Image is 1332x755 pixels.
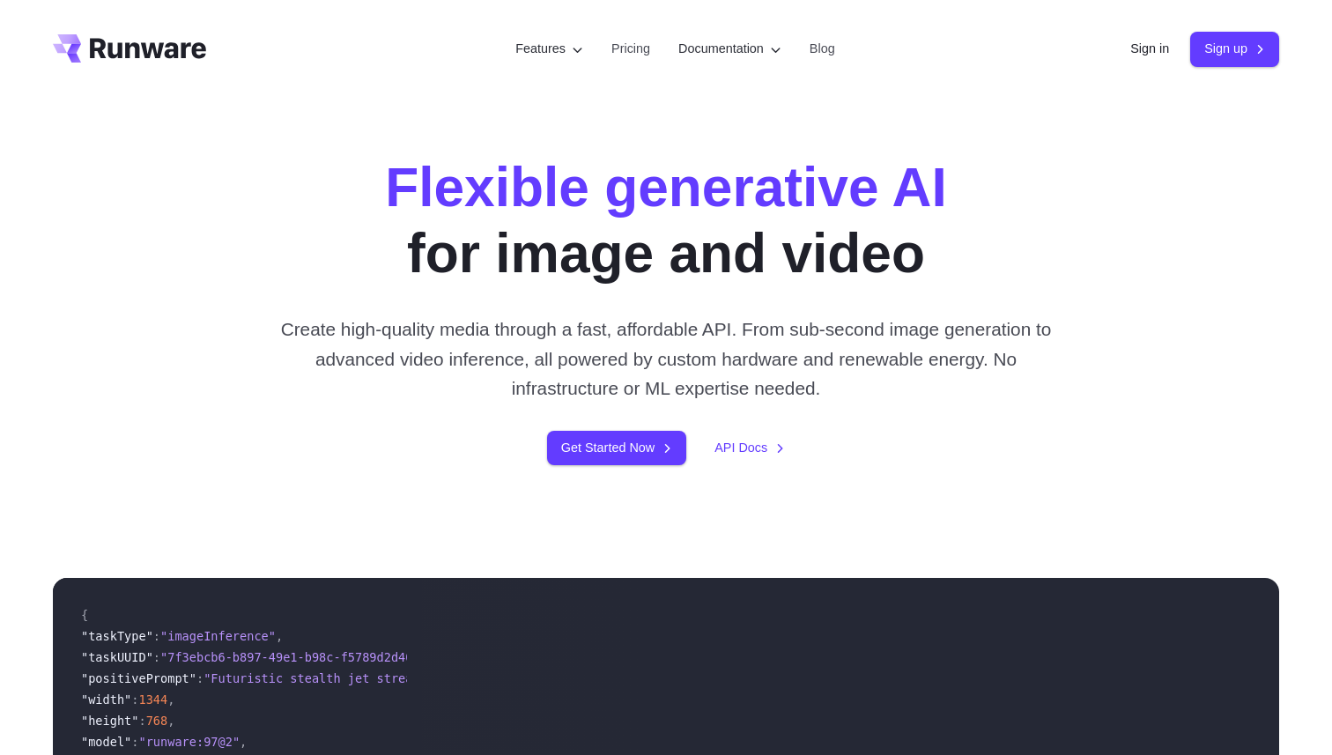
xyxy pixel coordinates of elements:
[810,39,835,59] a: Blog
[547,431,686,465] a: Get Started Now
[81,735,131,749] span: "model"
[274,315,1059,403] p: Create high-quality media through a fast, affordable API. From sub-second image generation to adv...
[160,650,434,664] span: "7f3ebcb6-b897-49e1-b98c-f5789d2d40d7"
[81,714,138,728] span: "height"
[714,438,785,458] a: API Docs
[611,39,650,59] a: Pricing
[1130,39,1169,59] a: Sign in
[196,671,203,685] span: :
[167,692,174,707] span: ,
[138,735,240,749] span: "runware:97@2"
[678,39,781,59] label: Documentation
[240,735,247,749] span: ,
[385,155,947,286] h1: for image and video
[131,735,138,749] span: :
[1190,32,1279,66] a: Sign up
[81,608,88,622] span: {
[160,629,276,643] span: "imageInference"
[138,714,145,728] span: :
[138,692,167,707] span: 1344
[153,650,160,664] span: :
[146,714,168,728] span: 768
[515,39,583,59] label: Features
[153,629,160,643] span: :
[131,692,138,707] span: :
[81,692,131,707] span: "width"
[81,629,153,643] span: "taskType"
[53,34,206,63] a: Go to /
[203,671,860,685] span: "Futuristic stealth jet streaking through a neon-lit cityscape with glowing purple exhaust"
[276,629,283,643] span: ,
[81,650,153,664] span: "taskUUID"
[81,671,196,685] span: "positivePrompt"
[385,157,947,218] strong: Flexible generative AI
[167,714,174,728] span: ,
